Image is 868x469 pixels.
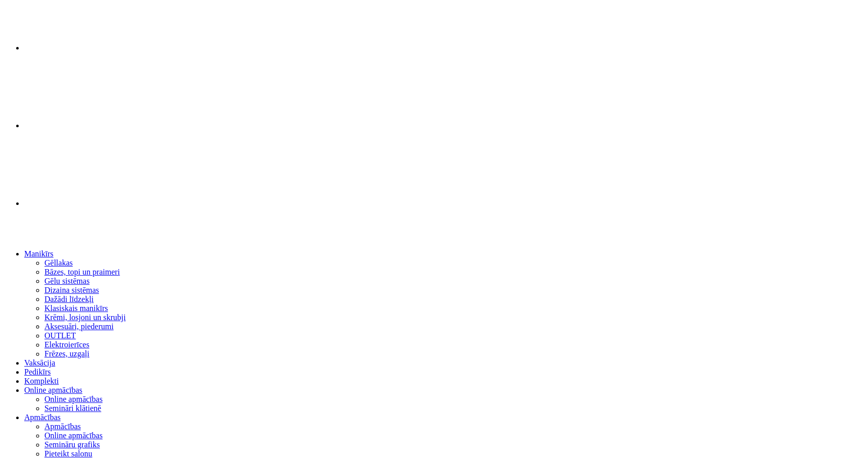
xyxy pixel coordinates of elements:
[44,431,103,440] a: Online apmācības
[44,313,126,322] a: Krēmi, losjoni un skrubji
[44,395,103,403] a: Online apmācības
[44,449,92,458] a: Pieteikt salonu
[24,386,82,394] a: Online apmācības
[44,422,81,431] a: Apmācības
[44,304,108,312] a: Klasiskais manikīrs
[44,295,93,303] a: Dažādi līdzekļi
[44,268,120,276] a: Bāzes, topi un praimeri
[44,258,73,267] a: Gēllakas
[44,440,100,449] a: Semināru grafiks
[44,331,76,340] a: OUTLET
[24,358,55,367] a: Vaksācija
[44,404,101,412] a: Semināri klātienē
[24,413,61,422] a: Apmācības
[44,349,89,358] a: Frēzes, uzgaļi
[44,286,99,294] a: Dizaina sistēmas
[24,368,50,376] a: Pedikīrs
[44,322,114,331] a: Aksesuāri, piederumi
[44,277,89,285] a: Gēlu sistēmas
[24,249,54,258] a: Manikīrs
[44,340,89,349] a: Elektroierīces
[24,377,59,385] a: Komplekti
